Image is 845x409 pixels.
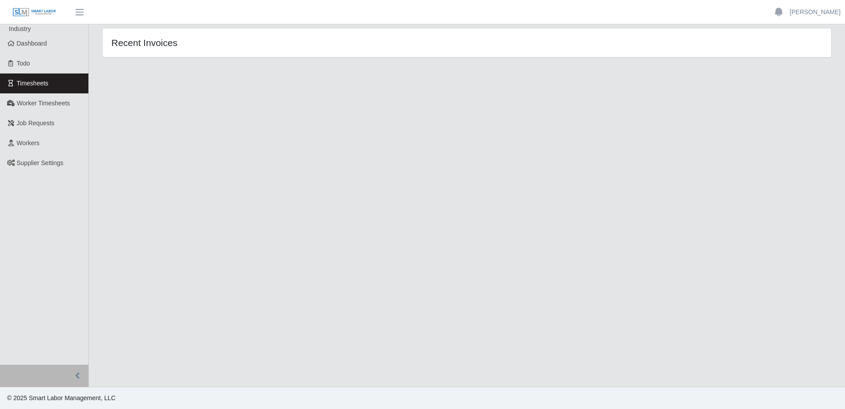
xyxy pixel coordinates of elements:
[17,139,40,147] span: Workers
[17,100,70,107] span: Worker Timesheets
[12,8,57,17] img: SLM Logo
[111,37,400,48] h4: Recent Invoices
[7,394,115,401] span: © 2025 Smart Labor Management, LLC
[790,8,841,17] a: [PERSON_NAME]
[9,25,31,32] span: Industry
[17,159,64,166] span: Supplier Settings
[17,80,49,87] span: Timesheets
[17,40,47,47] span: Dashboard
[17,120,55,127] span: Job Requests
[17,60,30,67] span: Todo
